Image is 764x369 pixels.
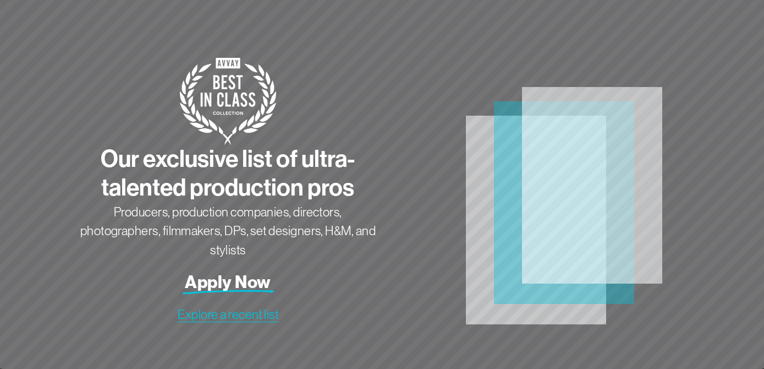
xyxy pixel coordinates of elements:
[74,203,382,260] p: Producers, production companies, directors, photographers, filmmakers, DPs, set designers, H&M, a...
[178,307,279,322] a: Explore a recent list
[74,145,382,203] h3: Our exclusive list of ultra-talented production pros
[185,272,271,292] a: Apply Now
